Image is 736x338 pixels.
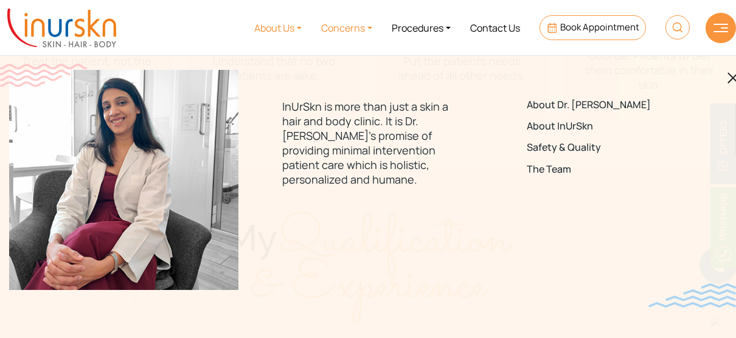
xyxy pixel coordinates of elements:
[245,5,311,50] a: About Us
[7,9,116,47] img: inurskn-logo
[527,164,698,175] a: The Team
[527,120,698,132] a: About InUrSkn
[527,99,698,111] a: About Dr. [PERSON_NAME]
[460,5,530,50] a: Contact Us
[527,142,698,153] a: Safety & Quality
[9,70,238,290] img: menuabout
[540,15,646,40] a: Book Appointment
[713,24,728,32] img: hamLine.svg
[311,5,382,50] a: Concerns
[282,99,453,187] p: InUrSkn is more than just a skin a hair and body clinic. It is Dr. [PERSON_NAME]'s promise of pro...
[382,5,460,50] a: Procedures
[665,15,690,40] img: HeaderSearch
[560,21,639,33] span: Book Appointment
[648,283,736,308] img: bluewave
